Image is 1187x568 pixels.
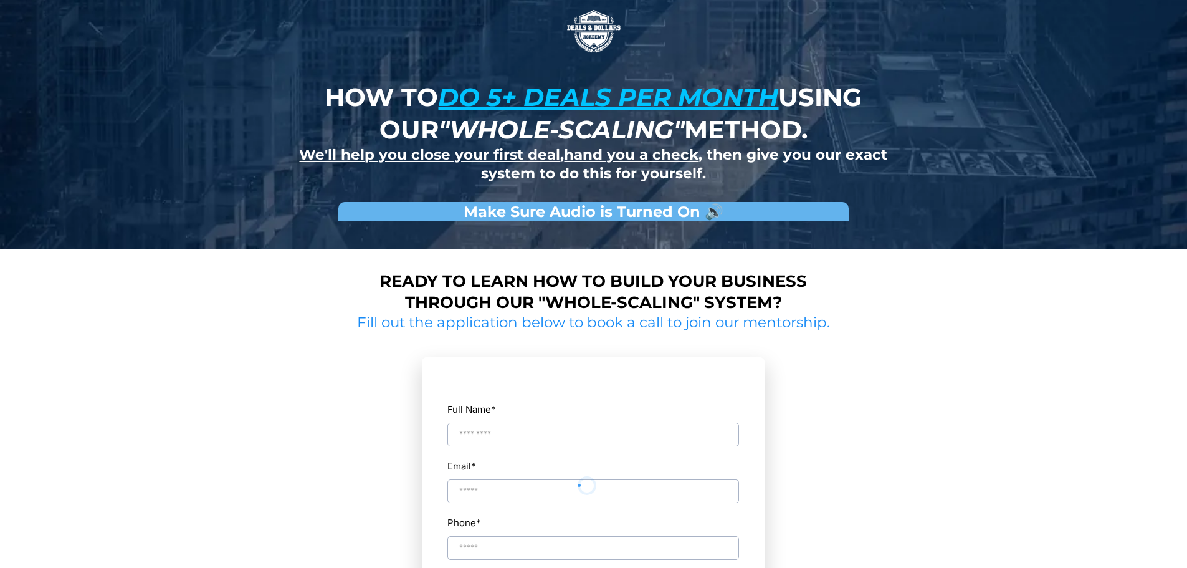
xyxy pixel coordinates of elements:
em: "whole-scaling" [439,114,684,145]
strong: How to using our method. [325,82,862,145]
u: hand you a check [564,146,698,163]
label: Full Name [447,401,739,418]
label: Phone [447,514,739,531]
strong: Make Sure Audio is Turned On 🔊 [464,203,723,221]
label: Email [447,458,476,474]
strong: , , then give you our exact system to do this for yourself. [299,146,887,182]
strong: Ready to learn how to build your business through our "whole-scaling" system? [379,271,807,312]
u: We'll help you close your first deal [299,146,560,163]
h2: Fill out the application below to book a call to join our mentorship. [353,314,835,332]
u: do 5+ deals per month [438,82,778,112]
